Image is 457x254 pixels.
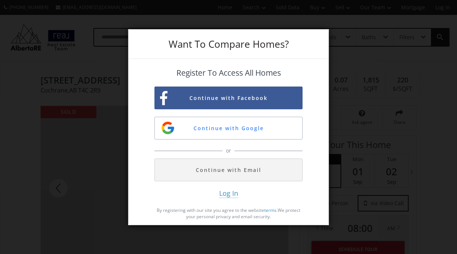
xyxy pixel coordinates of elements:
[154,87,303,109] button: Continue with Facebook
[154,117,303,139] button: Continue with Google
[224,147,233,154] span: or
[219,189,238,198] span: Log In
[154,159,303,181] button: Continue with Email
[154,207,303,220] p: By registering with our site you agree to the website . We protect your personal privacy and emai...
[160,91,167,106] img: facebook-sign-up
[264,207,277,213] a: terms
[154,39,303,49] h3: Want To Compare Homes?
[160,120,175,135] img: google-sign-up
[154,69,303,77] h4: Register To Access All Homes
